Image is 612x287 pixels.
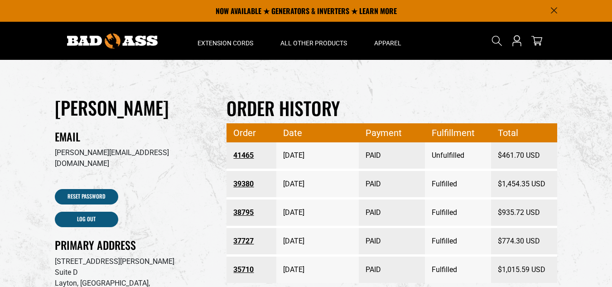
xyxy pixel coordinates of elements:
span: Apparel [374,39,401,47]
span: Order [233,124,270,142]
span: $774.30 USD [498,229,550,254]
span: Total [498,124,550,142]
p: [PERSON_NAME][EMAIL_ADDRESS][DOMAIN_NAME] [55,147,213,169]
span: Fulfillment [432,124,484,142]
summary: Search [490,34,504,48]
span: Payment [366,124,418,142]
h1: [PERSON_NAME] [55,96,213,119]
span: All Other Products [280,39,347,47]
span: $1,454.35 USD [498,171,550,197]
a: Order number 41465 [233,147,270,164]
span: Date [283,124,352,142]
time: [DATE] [283,265,304,274]
a: Order number 39380 [233,176,270,192]
a: Order number 35710 [233,262,270,278]
p: Suite D [55,267,213,278]
img: Bad Ass Extension Cords [67,34,158,49]
span: Unfulfilled [432,143,484,168]
time: [DATE] [283,180,304,188]
time: [DATE] [283,208,304,217]
a: Log out [55,212,118,227]
span: PAID [366,171,418,197]
span: PAID [366,257,418,282]
h2: Primary Address [55,238,213,252]
span: $461.70 USD [498,143,550,168]
span: $1,015.59 USD [498,257,550,282]
span: Fulfilled [432,257,484,282]
h2: Email [55,130,213,144]
span: PAID [366,229,418,254]
span: Fulfilled [432,171,484,197]
span: Fulfilled [432,229,484,254]
span: PAID [366,143,418,168]
a: Order number 37727 [233,233,270,249]
span: $935.72 USD [498,200,550,225]
a: Reset Password [55,189,118,204]
p: [STREET_ADDRESS][PERSON_NAME] [55,256,213,267]
span: PAID [366,200,418,225]
span: Fulfilled [432,200,484,225]
time: [DATE] [283,151,304,160]
a: Order number 38795 [233,204,270,221]
summary: Extension Cords [184,22,267,60]
time: [DATE] [283,237,304,245]
h2: Order history [226,96,557,120]
summary: All Other Products [267,22,361,60]
span: Extension Cords [198,39,253,47]
summary: Apparel [361,22,415,60]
